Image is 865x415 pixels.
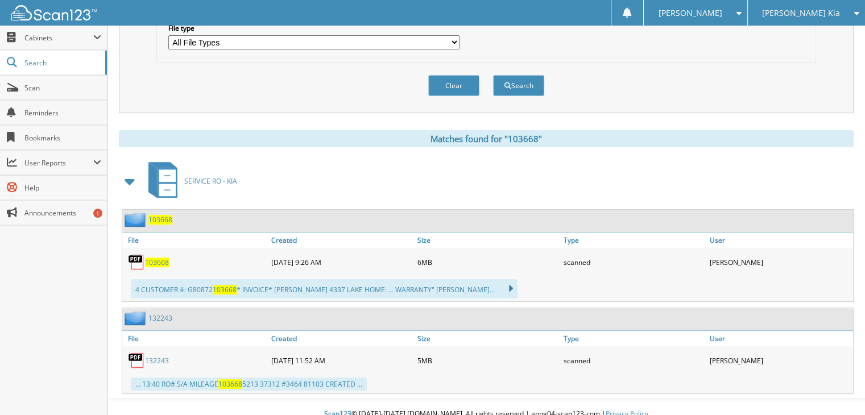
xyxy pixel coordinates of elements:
div: ... 13:40 RO# S/A MILEAGE 5213 37312 #3464 81103 CREATED ... [131,377,367,391]
span: Cabinets [24,33,93,43]
span: Announcements [24,208,101,218]
div: [DATE] 9:26 AM [268,251,415,273]
img: PDF.png [128,254,145,271]
span: Reminders [24,108,101,118]
a: Created [268,233,415,248]
div: [PERSON_NAME] [707,349,853,372]
span: Scan [24,83,101,93]
img: folder2.png [125,311,148,325]
img: PDF.png [128,352,145,369]
div: 4 CUSTOMER #: G80872 * INVOICE* [PERSON_NAME] 4337 LAKE HOME: ... WARRANTY" [PERSON_NAME]... [131,279,518,298]
div: 5MB [415,349,561,372]
img: scan123-logo-white.svg [11,5,97,20]
a: File [122,331,268,346]
a: Size [415,331,561,346]
a: 103668 [148,215,172,225]
a: 103668 [145,258,169,267]
a: 132243 [145,356,169,366]
a: File [122,233,268,248]
button: Search [493,75,544,96]
a: SERVICE RO - KIA [142,159,237,204]
button: Clear [428,75,479,96]
a: Type [561,233,707,248]
a: User [707,331,853,346]
div: scanned [561,251,707,273]
span: [PERSON_NAME] Kia [762,10,840,16]
div: [PERSON_NAME] [707,251,853,273]
div: scanned [561,349,707,372]
img: folder2.png [125,213,148,227]
a: Size [415,233,561,248]
label: File type [168,23,460,33]
div: Matches found for "103668" [119,130,854,147]
span: Search [24,58,100,68]
div: [DATE] 11:52 AM [268,349,415,372]
div: 1 [93,209,102,218]
a: Type [561,331,707,346]
span: Help [24,183,101,193]
span: Bookmarks [24,133,101,143]
a: Created [268,331,415,346]
span: 103668 [218,379,242,389]
a: 132243 [148,313,172,323]
a: User [707,233,853,248]
span: User Reports [24,158,93,168]
span: [PERSON_NAME] [658,10,722,16]
span: 103668 [213,285,237,294]
div: 6MB [415,251,561,273]
span: SERVICE RO - KIA [184,176,237,186]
